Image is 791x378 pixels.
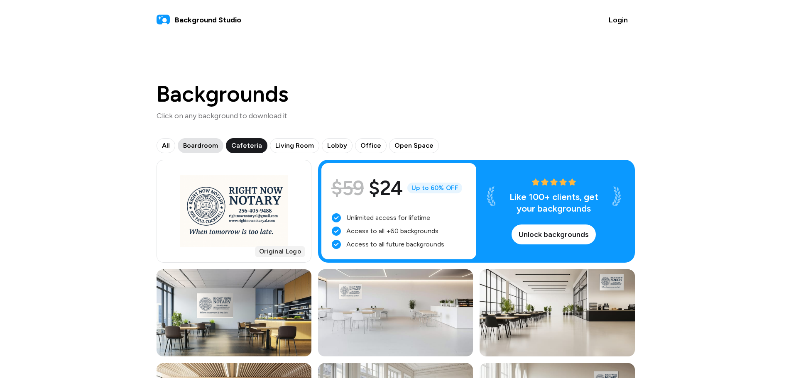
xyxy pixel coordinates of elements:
[389,138,439,153] button: Open Space
[175,15,241,26] span: Background Studio
[612,186,621,206] img: Laurel White
[609,15,628,26] span: Login
[178,138,223,153] button: Boardroom
[183,141,218,151] span: Boardroom
[394,141,433,151] span: Open Space
[157,110,289,122] p: Click on any background to download it
[231,141,262,151] span: Cafeteria
[162,141,170,151] span: All
[407,183,462,194] span: Up to 60% OFF
[519,229,589,240] span: Unlock backgrounds
[355,138,387,153] button: Office
[322,138,353,153] button: Lobby
[487,186,495,206] img: Laurel White
[226,138,267,153] button: Cafeteria
[331,226,466,236] li: Access to all +60 backgrounds
[502,191,606,215] p: Like 100+ clients, get your backgrounds
[369,173,402,203] span: $24
[331,239,466,249] li: Access to all future backgrounds
[270,138,319,153] button: Living Room
[255,246,305,257] span: Original Logo
[331,213,466,223] li: Unlimited access for lifetime
[360,141,381,151] span: Office
[512,224,596,244] button: Unlock backgrounds
[602,10,635,30] button: Login
[275,141,314,151] span: Living Room
[157,83,289,105] h1: Backgrounds
[331,173,364,203] span: $59
[327,141,347,151] span: Lobby
[157,13,241,27] a: Background Studio
[180,175,288,247] img: Project logo
[157,138,175,153] button: All
[157,13,170,27] img: logo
